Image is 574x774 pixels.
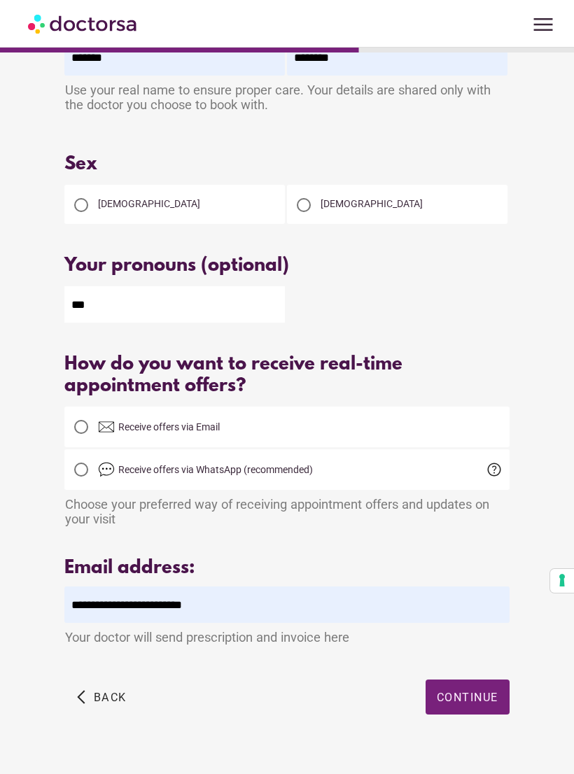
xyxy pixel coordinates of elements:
div: Choose your preferred way of receiving appointment offers and updates on your visit [64,490,509,526]
span: Receive offers via WhatsApp (recommended) [118,464,313,475]
span: menu [530,11,556,38]
span: [DEMOGRAPHIC_DATA] [98,198,200,209]
span: [DEMOGRAPHIC_DATA] [321,198,423,209]
span: Back [94,691,127,704]
span: Continue [437,691,498,704]
div: Sex [64,154,509,176]
div: How do you want to receive real-time appointment offers? [64,354,509,397]
img: chat [98,461,115,478]
button: Continue [426,680,510,715]
div: Use your real name to ensure proper care. Your details are shared only with the doctor you choose... [64,76,509,122]
span: Receive offers via Email [118,421,220,432]
div: Your pronouns (optional) [64,255,509,277]
span: help [486,461,503,478]
div: Email address: [64,558,509,579]
img: email [98,418,115,435]
button: Your consent preferences for tracking technologies [550,569,574,593]
button: arrow_back_ios Back [71,680,132,715]
img: Doctorsa.com [28,8,139,39]
div: Your doctor will send prescription and invoice here [64,623,509,645]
